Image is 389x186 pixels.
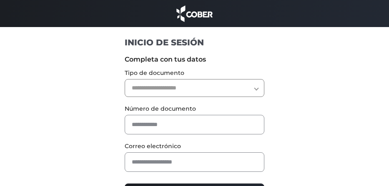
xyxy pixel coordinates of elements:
img: cober_marca.png [174,4,215,23]
label: Correo electrónico [125,142,264,151]
label: Número de documento [125,104,264,113]
h1: INICIO DE SESIÓN [125,37,264,48]
label: Tipo de documento [125,69,264,77]
label: Completa con tus datos [125,55,264,64]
